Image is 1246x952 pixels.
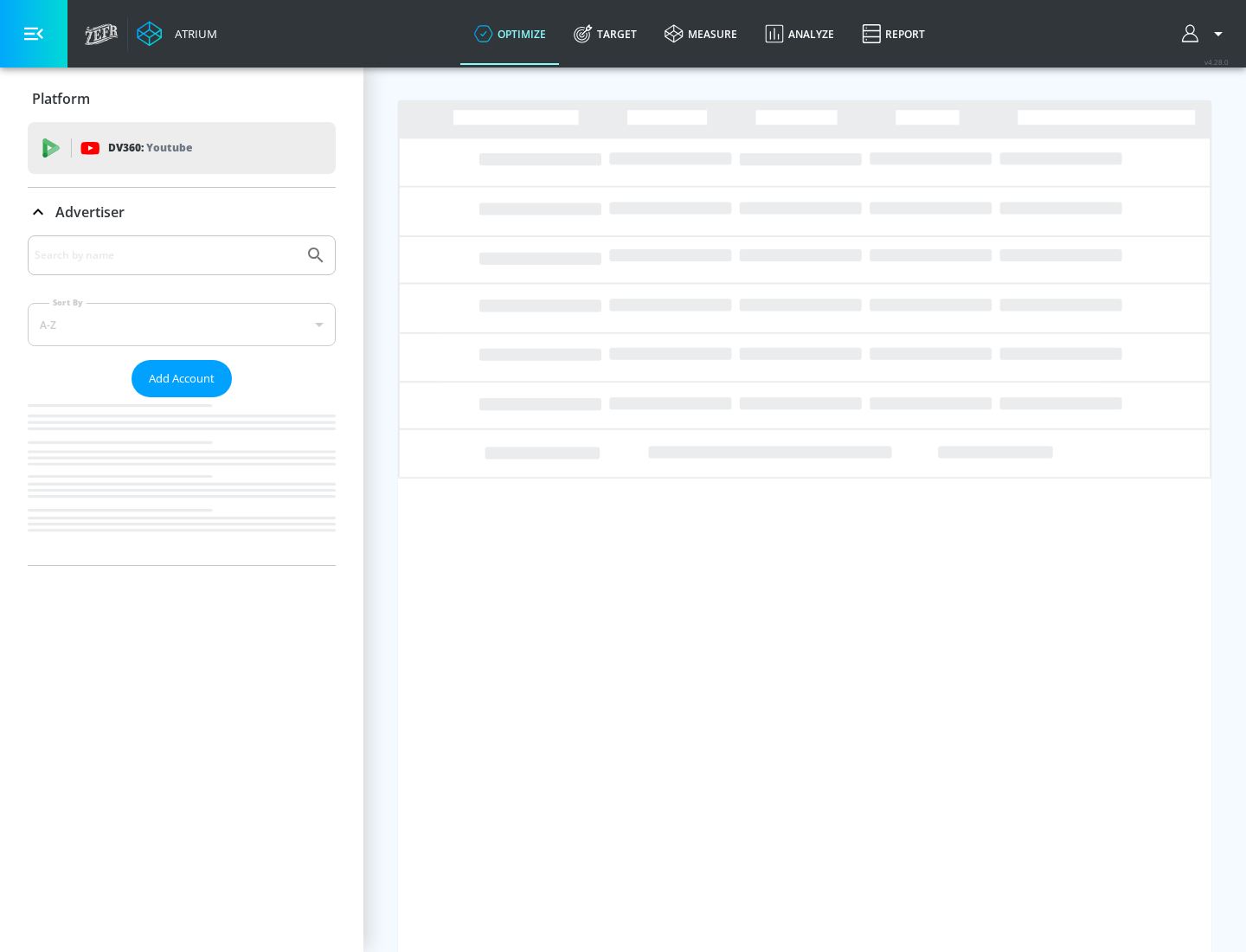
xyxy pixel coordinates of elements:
span: Add Account [149,369,215,389]
nav: list of Advertiser [28,397,336,565]
span: v 4.28.0 [1204,57,1229,67]
div: A-Z [28,303,336,346]
a: measure [651,3,751,65]
a: Analyze [751,3,848,65]
a: Report [848,3,939,65]
p: Platform [32,89,90,108]
div: Advertiser [28,235,336,565]
a: Atrium [137,21,217,47]
div: Advertiser [28,188,336,236]
a: optimize [460,3,560,65]
a: Target [560,3,651,65]
p: Youtube [146,138,192,157]
label: Sort By [49,297,87,308]
div: Atrium [168,26,217,42]
div: Platform [28,74,336,123]
div: DV360: Youtube [28,122,336,174]
input: Search by name [35,244,297,267]
button: Add Account [132,360,232,397]
p: DV360: [108,138,192,158]
p: Advertiser [55,203,125,222]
